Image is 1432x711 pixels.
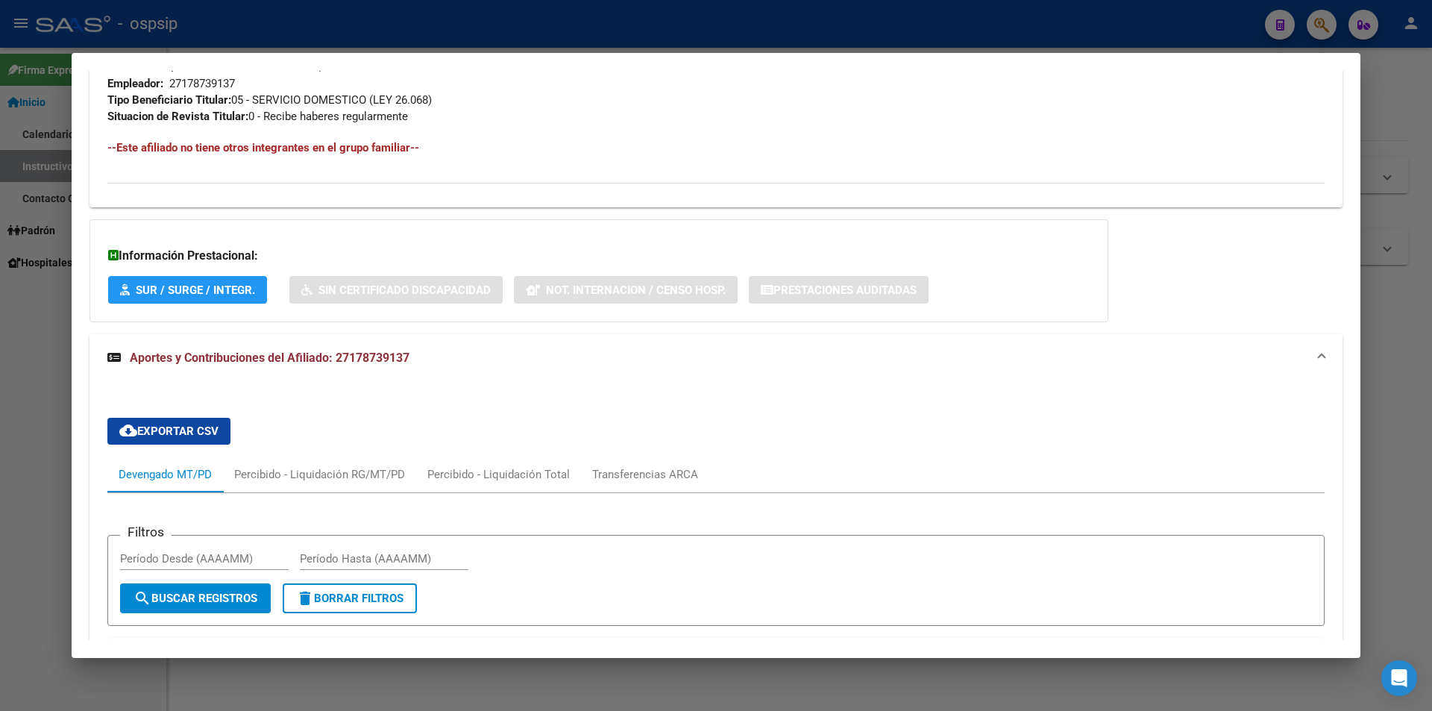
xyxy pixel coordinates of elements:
[234,466,405,483] div: Percibido - Liquidación RG/MT/PD
[266,638,341,670] datatable-header-cell: Trf Total
[108,247,1090,265] h3: Información Prestacional:
[749,276,929,304] button: Prestaciones Auditadas
[107,140,1325,156] h4: --Este afiliado no tiene otros integrantes en el grupo familiar--
[341,638,356,670] datatable-header-cell: |
[296,592,403,605] span: Borrar Filtros
[356,638,430,670] datatable-header-cell: MT Bruto
[89,334,1342,382] mat-expansion-panel-header: Aportes y Contribuciones del Afiliado: 27178739137
[134,592,257,605] span: Buscar Registros
[130,351,409,365] span: Aportes y Contribuciones del Afiliado: 27178739137
[676,638,751,670] datatable-header-cell: PD Intereses
[136,284,255,297] span: SUR / SURGE / INTEGR.
[107,110,408,123] span: 0 - Recibe haberes regularmente
[108,276,267,304] button: SUR / SURGE / INTEGR.
[107,93,432,107] span: 05 - SERVICIO DOMESTICO (LEY 26.068)
[1381,660,1417,696] div: Open Intercom Messenger
[119,422,137,439] mat-icon: cloud_download
[283,583,417,613] button: Borrar Filtros
[251,638,266,670] datatable-header-cell: |
[107,93,231,107] strong: Tipo Beneficiario Titular:
[296,589,314,607] mat-icon: delete
[134,589,151,607] mat-icon: search
[107,110,248,123] strong: Situacion de Revista Titular:
[107,77,163,90] strong: Empleador:
[602,638,676,670] datatable-header-cell: PD Bruto
[110,638,169,670] datatable-header-cell: Período
[427,466,570,483] div: Percibido - Liquidación Total
[107,60,204,74] strong: Gerenciador / Plan:
[120,524,172,540] h3: Filtros
[773,284,917,297] span: Prestaciones Auditadas
[751,638,833,670] datatable-header-cell: PD Deuda
[107,60,367,74] span: K86 - BRINDAR SALUD / Sin Plan
[587,638,602,670] datatable-header-cell: |
[592,466,698,483] div: Transferencias ARCA
[318,284,491,297] span: Sin Certificado Discapacidad
[430,638,505,670] datatable-header-cell: MT Intereses
[119,425,219,438] span: Exportar CSV
[505,638,587,670] datatable-header-cell: Deuda MT
[169,75,235,92] div: 27178739137
[169,638,251,670] datatable-header-cell: CUIT
[289,276,503,304] button: Sin Certificado Discapacidad
[119,466,212,483] div: Devengado MT/PD
[546,284,726,297] span: Not. Internacion / Censo Hosp.
[107,418,230,445] button: Exportar CSV
[120,583,271,613] button: Buscar Registros
[514,276,738,304] button: Not. Internacion / Censo Hosp.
